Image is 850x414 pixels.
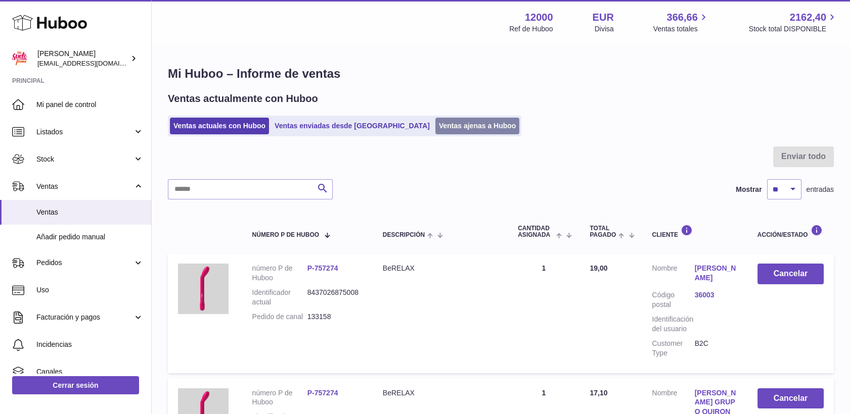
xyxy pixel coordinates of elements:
div: BeRELAX [383,388,498,398]
dd: 8437026875008 [307,288,363,307]
h1: Mi Huboo – Informe de ventas [168,66,834,82]
span: Total pagado [590,225,616,238]
span: 19,00 [590,264,607,272]
dd: B2C [695,339,737,358]
dt: número P de Huboo [252,264,307,283]
dt: número P de Huboo [252,388,307,407]
div: Divisa [595,24,614,34]
span: Incidencias [36,340,144,349]
span: Canales [36,367,144,377]
span: [EMAIL_ADDRESS][DOMAIN_NAME] [37,59,149,67]
a: P-757274 [307,264,338,272]
span: Cantidad ASIGNADA [518,225,554,238]
span: Uso [36,285,144,295]
a: Cerrar sesión [12,376,139,394]
a: P-757274 [307,389,338,397]
span: Ventas [36,182,133,191]
div: Acción/Estado [757,225,824,238]
span: Pedidos [36,258,133,268]
dt: Identificador actual [252,288,307,307]
button: Cancelar [757,264,824,284]
a: 36003 [695,290,737,300]
div: [PERSON_NAME] [37,49,128,68]
dt: Nombre [652,264,695,285]
strong: EUR [593,11,614,24]
span: número P de Huboo [252,232,319,238]
div: Cliente [652,225,737,238]
a: Ventas actuales con Huboo [170,118,269,134]
dd: 133158 [307,312,363,322]
div: BeRELAX [383,264,498,273]
dt: Identificación del usuario [652,315,695,334]
span: Ventas totales [653,24,709,34]
span: 17,10 [590,389,607,397]
span: Stock total DISPONIBLE [749,24,838,34]
div: Ref de Huboo [509,24,553,34]
span: Listados [36,127,133,137]
a: Ventas enviadas desde [GEOGRAPHIC_DATA] [271,118,433,134]
span: Añadir pedido manual [36,232,144,242]
a: [PERSON_NAME] [695,264,737,283]
a: Ventas ajenas a Huboo [435,118,520,134]
a: 2162,40 Stock total DISPONIBLE [749,11,838,34]
dt: Customer Type [652,339,695,358]
img: Bgee-classic-by-esf.jpg [178,264,229,314]
strong: 12000 [525,11,553,24]
td: 1 [508,253,579,373]
dt: Código postal [652,290,695,309]
label: Mostrar [736,185,762,194]
span: Descripción [383,232,425,238]
span: 366,66 [667,11,698,24]
button: Cancelar [757,388,824,409]
h2: Ventas actualmente con Huboo [168,92,318,106]
span: entradas [807,185,834,194]
span: Stock [36,154,133,164]
span: Mi panel de control [36,100,144,110]
span: 2162,40 [790,11,826,24]
span: Facturación y pagos [36,313,133,322]
img: mar@ensuelofirme.com [12,51,27,66]
dt: Pedido de canal [252,312,307,322]
span: Ventas [36,208,144,217]
a: 366,66 Ventas totales [653,11,709,34]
